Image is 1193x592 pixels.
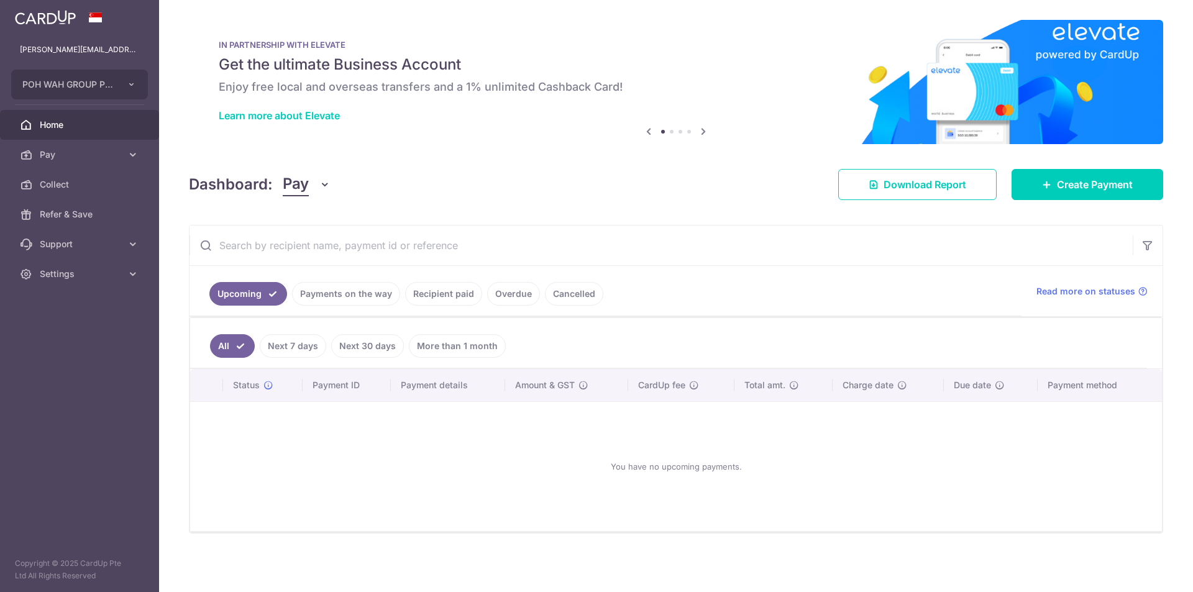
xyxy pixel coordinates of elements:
[515,379,575,391] span: Amount & GST
[1036,285,1135,298] span: Read more on statuses
[219,109,340,122] a: Learn more about Elevate
[545,282,603,306] a: Cancelled
[1038,369,1162,401] th: Payment method
[11,70,148,99] button: POH WAH GROUP PTE. LTD.
[189,173,273,196] h4: Dashboard:
[219,40,1133,50] p: IN PARTNERSHIP WITH ELEVATE
[210,334,255,358] a: All
[487,282,540,306] a: Overdue
[209,282,287,306] a: Upcoming
[843,379,894,391] span: Charge date
[884,177,966,192] span: Download Report
[283,173,309,196] span: Pay
[292,282,400,306] a: Payments on the way
[331,334,404,358] a: Next 30 days
[954,379,991,391] span: Due date
[1036,285,1148,298] a: Read more on statuses
[219,80,1133,94] h6: Enjoy free local and overseas transfers and a 1% unlimited Cashback Card!
[22,78,114,91] span: POH WAH GROUP PTE. LTD.
[838,169,997,200] a: Download Report
[40,178,122,191] span: Collect
[391,369,505,401] th: Payment details
[219,55,1133,75] h5: Get the ultimate Business Account
[189,20,1163,144] img: Renovation banner
[40,119,122,131] span: Home
[40,148,122,161] span: Pay
[409,334,506,358] a: More than 1 month
[405,282,482,306] a: Recipient paid
[283,173,331,196] button: Pay
[1057,177,1133,192] span: Create Payment
[744,379,785,391] span: Total amt.
[205,412,1147,521] div: You have no upcoming payments.
[40,238,122,250] span: Support
[1012,169,1163,200] a: Create Payment
[303,369,391,401] th: Payment ID
[20,43,139,56] p: [PERSON_NAME][EMAIL_ADDRESS][DOMAIN_NAME]
[15,10,76,25] img: CardUp
[40,208,122,221] span: Refer & Save
[638,379,685,391] span: CardUp fee
[260,334,326,358] a: Next 7 days
[233,379,260,391] span: Status
[190,225,1133,265] input: Search by recipient name, payment id or reference
[40,268,122,280] span: Settings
